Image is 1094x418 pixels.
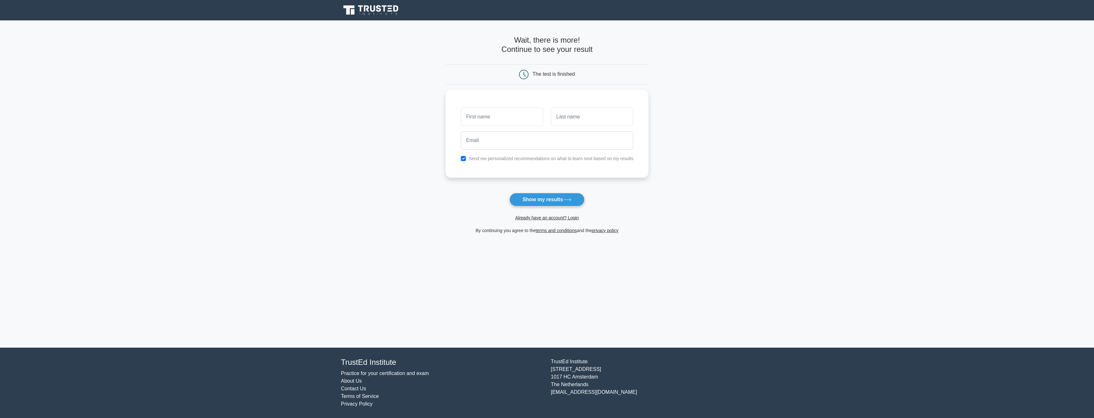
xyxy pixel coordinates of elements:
[469,156,634,161] label: Send me personalized recommendations on what to learn next based on my results
[551,108,633,126] input: Last name
[442,227,653,234] div: By continuing you agree to the and the
[533,71,575,77] div: The test is finished
[341,371,429,376] a: Practice for your certification and exam
[446,36,649,54] h4: Wait, there is more! Continue to see your result
[341,358,543,367] h4: TrustEd Institute
[341,401,373,407] a: Privacy Policy
[461,131,634,150] input: Email
[515,215,579,220] a: Already have an account? Login
[341,393,379,399] a: Terms of Service
[592,228,619,233] a: privacy policy
[509,193,585,206] button: Show my results
[547,358,757,408] div: TrustEd Institute [STREET_ADDRESS] 1017 HC Amsterdam The Netherlands [EMAIL_ADDRESS][DOMAIN_NAME]
[341,386,366,391] a: Contact Us
[341,378,362,384] a: About Us
[536,228,577,233] a: terms and conditions
[461,108,543,126] input: First name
